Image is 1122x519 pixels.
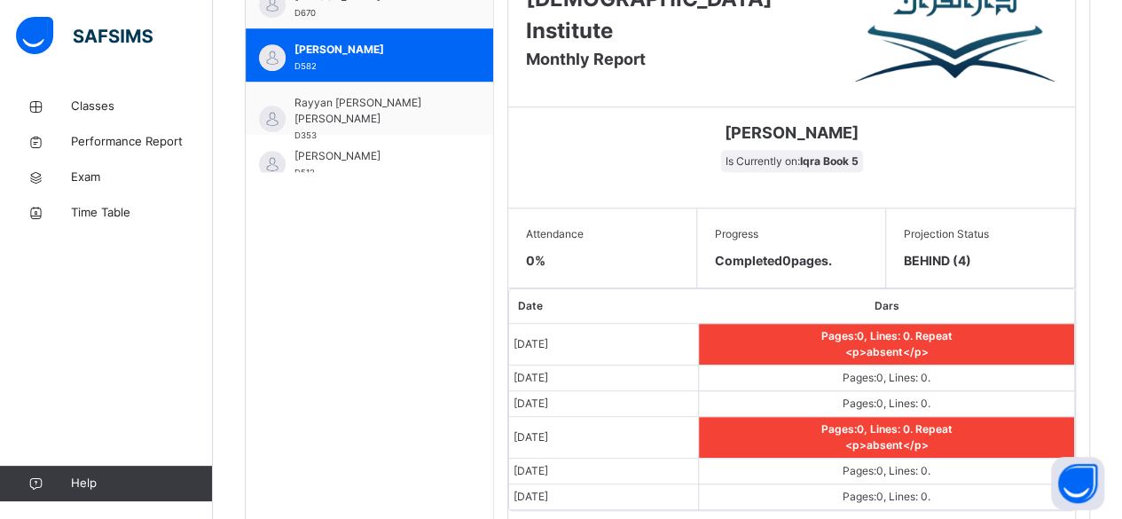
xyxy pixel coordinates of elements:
span: Exam [71,169,213,186]
img: default.svg [259,44,286,71]
span: Repeat [915,329,953,342]
span: [PERSON_NAME] [294,148,453,164]
span: D353 [294,130,317,140]
img: default.svg [259,151,286,177]
span: Performance Report [71,133,213,151]
span: Attendance [526,226,679,242]
span: Progress [715,226,867,242]
span: 0 % [526,253,545,268]
span: BEHIND (4) [904,251,1056,270]
span: Pages: 0 , Lines: 0 . [843,371,930,384]
span: D670 [294,8,316,18]
span: Classes [71,98,213,115]
span: D512 [294,168,315,177]
span: Pages: 0 , Lines: 0 . [843,464,930,477]
span: Repeat [915,422,953,436]
b: Iqra Book 5 [800,154,859,168]
span: Monthly Report [526,50,646,68]
span: Date [518,299,543,312]
span: [PERSON_NAME] [522,121,1062,145]
span: <p>absent</p> [845,438,929,452]
span: Pages: 0 , Lines: 0 . [843,397,930,410]
span: <p>absent</p> [845,345,929,358]
span: Pages: 0 , Lines: 0 . [821,329,915,342]
span: Projection Status [904,226,1056,242]
th: Dars [699,289,1074,324]
span: Is Currently on: [721,150,863,172]
span: [DATE] [514,430,548,444]
img: default.svg [259,106,286,132]
span: [PERSON_NAME] [294,42,453,58]
span: Pages: 0 , Lines: 0 . [843,490,930,503]
span: [DATE] [514,490,548,503]
span: [DATE] [514,464,548,477]
img: safsims [16,17,153,54]
span: Help [71,475,212,492]
span: Rayyan [PERSON_NAME] [PERSON_NAME] [294,95,453,127]
span: Pages: 0 , Lines: 0 . [821,422,915,436]
span: D582 [294,61,317,71]
span: [DATE] [514,397,548,410]
button: Open asap [1051,457,1104,510]
span: Time Table [71,204,213,222]
span: [DATE] [514,371,548,384]
span: Completed 0 pages. [715,253,832,268]
span: [DATE] [514,337,548,350]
